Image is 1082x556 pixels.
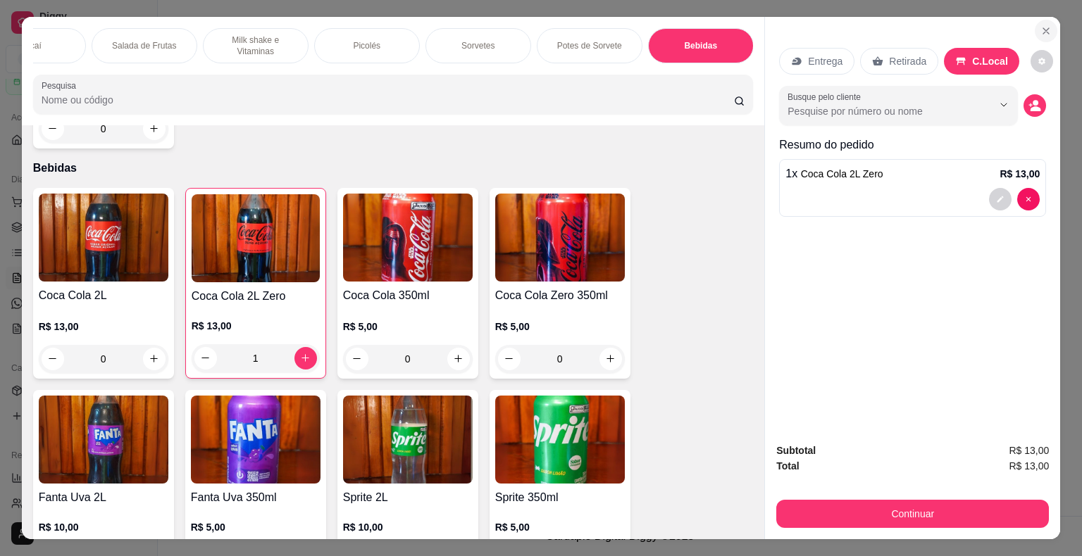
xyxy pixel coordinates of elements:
button: decrease-product-quantity [1031,50,1053,72]
button: decrease-product-quantity [42,348,64,370]
button: increase-product-quantity [599,348,622,370]
strong: Total [776,460,799,472]
input: Busque pelo cliente [788,104,970,118]
button: increase-product-quantity [447,348,470,370]
span: R$ 13,00 [1009,443,1049,458]
h4: Fanta Uva 350ml [191,489,321,506]
button: Show suggestions [993,94,1015,116]
button: decrease-product-quantity [346,348,368,370]
p: C.Local [972,54,1008,68]
button: decrease-product-quantity [498,348,521,370]
h4: Sprite 350ml [495,489,625,506]
button: decrease-product-quantity [1024,94,1046,117]
h4: Coca Cola 350ml [343,287,473,304]
p: Salada de Frutas [112,40,176,51]
h4: Coca Cola 2L Zero [192,288,320,305]
img: product-image [495,396,625,484]
p: R$ 13,00 [39,320,168,334]
button: increase-product-quantity [143,118,166,140]
p: Bebidas [33,160,754,177]
p: R$ 5,00 [191,520,321,534]
label: Pesquisa [42,80,81,91]
p: Picolés [353,40,380,51]
p: 1 x [785,165,883,182]
p: R$ 13,00 [192,319,320,333]
span: R$ 13,00 [1009,458,1049,474]
h4: Fanta Uva 2L [39,489,168,506]
img: product-image [495,194,625,282]
p: Bebidas [684,40,717,51]
button: decrease-product-quantity [194,347,217,369]
p: R$ 10,00 [39,520,168,534]
img: product-image [39,194,168,282]
label: Busque pelo cliente [788,91,866,103]
p: Milk shake e Vitaminas [215,34,297,57]
p: Resumo do pedido [779,137,1046,153]
h4: Coca Cola Zero 350ml [495,287,625,304]
strong: Subtotal [776,445,816,456]
button: increase-product-quantity [294,347,317,369]
button: Continuar [776,500,1049,528]
p: R$ 13,00 [1000,167,1040,181]
p: Entrega [808,54,842,68]
img: product-image [192,194,320,282]
input: Pesquisa [42,93,734,107]
p: R$ 5,00 [495,520,625,534]
button: decrease-product-quantity [1017,188,1040,210]
p: R$ 5,00 [495,320,625,334]
button: decrease-product-quantity [989,188,1012,210]
h4: Sprite 2L [343,489,473,506]
img: product-image [39,396,168,484]
p: R$ 5,00 [343,320,473,334]
img: product-image [343,194,473,282]
button: Close [1035,20,1057,42]
p: R$ 10,00 [343,520,473,534]
img: product-image [191,396,321,484]
p: Potes de Sorvete [557,40,622,51]
p: Sorvetes [461,40,495,51]
h4: Coca Cola 2L [39,287,168,304]
p: Açaí [25,40,42,51]
img: product-image [343,396,473,484]
span: Coca Cola 2L Zero [801,168,883,179]
p: Retirada [889,54,926,68]
button: decrease-product-quantity [42,118,64,140]
button: increase-product-quantity [143,348,166,370]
